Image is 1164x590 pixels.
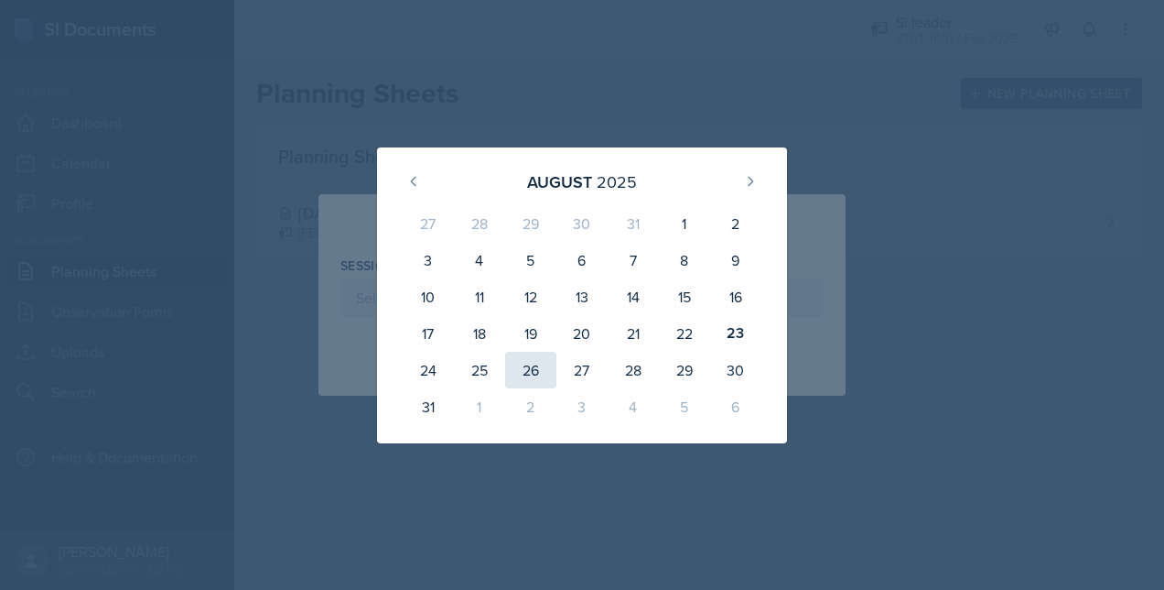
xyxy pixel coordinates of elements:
div: 9 [710,242,761,279]
div: 27 [403,205,454,242]
div: 22 [659,315,710,352]
div: 18 [454,315,505,352]
div: August [527,169,592,194]
div: 21 [608,315,659,352]
div: 3 [556,388,608,425]
div: 16 [710,279,761,315]
div: 14 [608,279,659,315]
div: 28 [608,352,659,388]
div: 12 [505,279,556,315]
div: 29 [659,352,710,388]
div: 2025 [597,169,637,194]
div: 24 [403,352,454,388]
div: 31 [403,388,454,425]
div: 31 [608,205,659,242]
div: 11 [454,279,505,315]
div: 2 [505,388,556,425]
div: 6 [556,242,608,279]
div: 17 [403,315,454,352]
div: 5 [659,388,710,425]
div: 13 [556,279,608,315]
div: 20 [556,315,608,352]
div: 3 [403,242,454,279]
div: 1 [454,388,505,425]
div: 4 [608,388,659,425]
div: 29 [505,205,556,242]
div: 30 [710,352,761,388]
div: 28 [454,205,505,242]
div: 25 [454,352,505,388]
div: 1 [659,205,710,242]
div: 10 [403,279,454,315]
div: 7 [608,242,659,279]
div: 6 [710,388,761,425]
div: 23 [710,315,761,352]
div: 26 [505,352,556,388]
div: 30 [556,205,608,242]
div: 2 [710,205,761,242]
div: 27 [556,352,608,388]
div: 4 [454,242,505,279]
div: 8 [659,242,710,279]
div: 19 [505,315,556,352]
div: 5 [505,242,556,279]
div: 15 [659,279,710,315]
